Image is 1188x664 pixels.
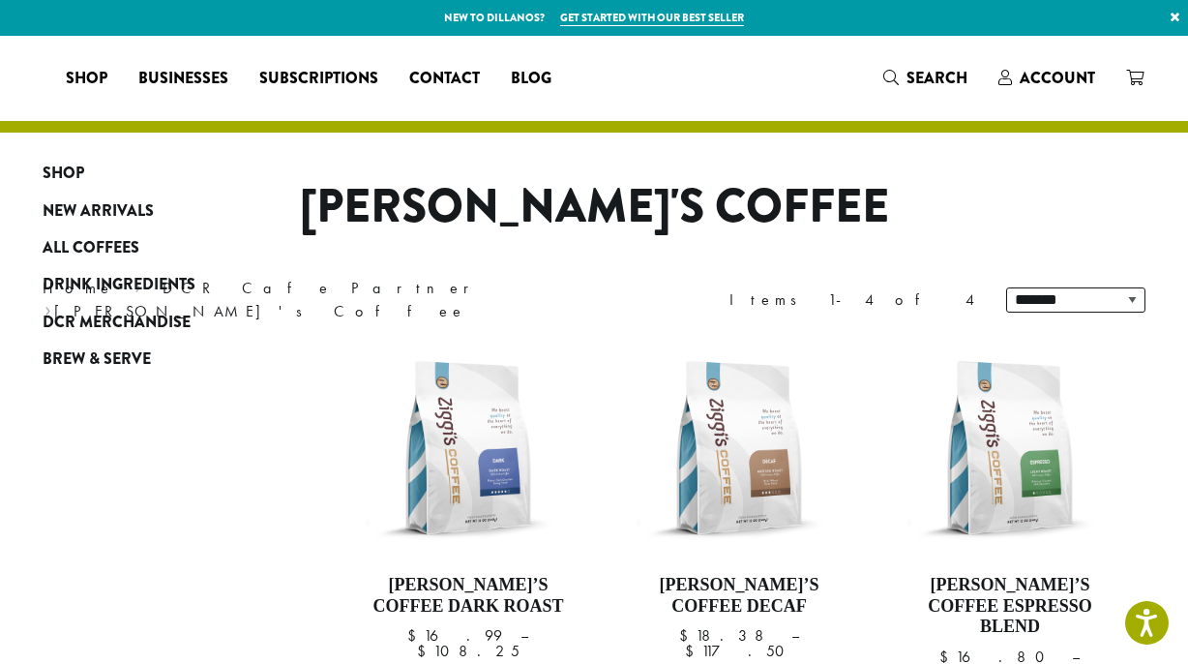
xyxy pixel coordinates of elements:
[409,67,480,91] span: Contact
[43,311,191,335] span: DCR Merchandise
[43,341,275,377] a: Brew & Serve
[163,278,483,298] a: DCR Cafe Partner
[679,625,773,646] bdi: 18.38
[66,67,107,91] span: Shop
[43,236,139,260] span: All Coffees
[685,641,701,661] span: $
[791,625,799,646] span: –
[43,266,275,303] a: Drink Ingredients
[138,67,228,91] span: Businesses
[899,575,1121,638] h4: [PERSON_NAME]’s Coffee Espresso Blend
[43,273,195,297] span: Drink Ingredients
[628,337,850,559] img: Ziggis-Decaf-Blend-12-oz.png
[560,10,744,26] a: Get started with our best seller
[520,625,528,646] span: –
[43,229,275,266] a: All Coffees
[43,192,275,228] a: New Arrivals
[685,641,793,661] bdi: 117.50
[407,625,424,646] span: $
[868,62,983,94] a: Search
[43,304,275,341] a: DCR Merchandise
[906,67,967,89] span: Search
[407,625,502,646] bdi: 16.99
[43,199,154,224] span: New Arrivals
[511,67,551,91] span: Blog
[259,67,378,91] span: Subscriptions
[628,575,850,617] h4: [PERSON_NAME]’s Coffee Decaf
[357,575,579,617] h4: [PERSON_NAME]’s Coffee Dark Roast
[43,162,84,186] span: Shop
[417,641,520,661] bdi: 108.25
[1020,67,1095,89] span: Account
[43,277,565,323] nav: Breadcrumb
[729,288,977,312] div: Items 1-4 of 4
[43,155,275,192] a: Shop
[679,625,696,646] span: $
[417,641,433,661] span: $
[357,337,579,559] img: Ziggis-Dark-Blend-12-oz.png
[43,347,151,372] span: Brew & Serve
[28,179,1160,235] h1: [PERSON_NAME]'s Coffee
[899,337,1121,559] img: Ziggis-Espresso-Blend-12-oz.png
[50,63,123,94] a: Shop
